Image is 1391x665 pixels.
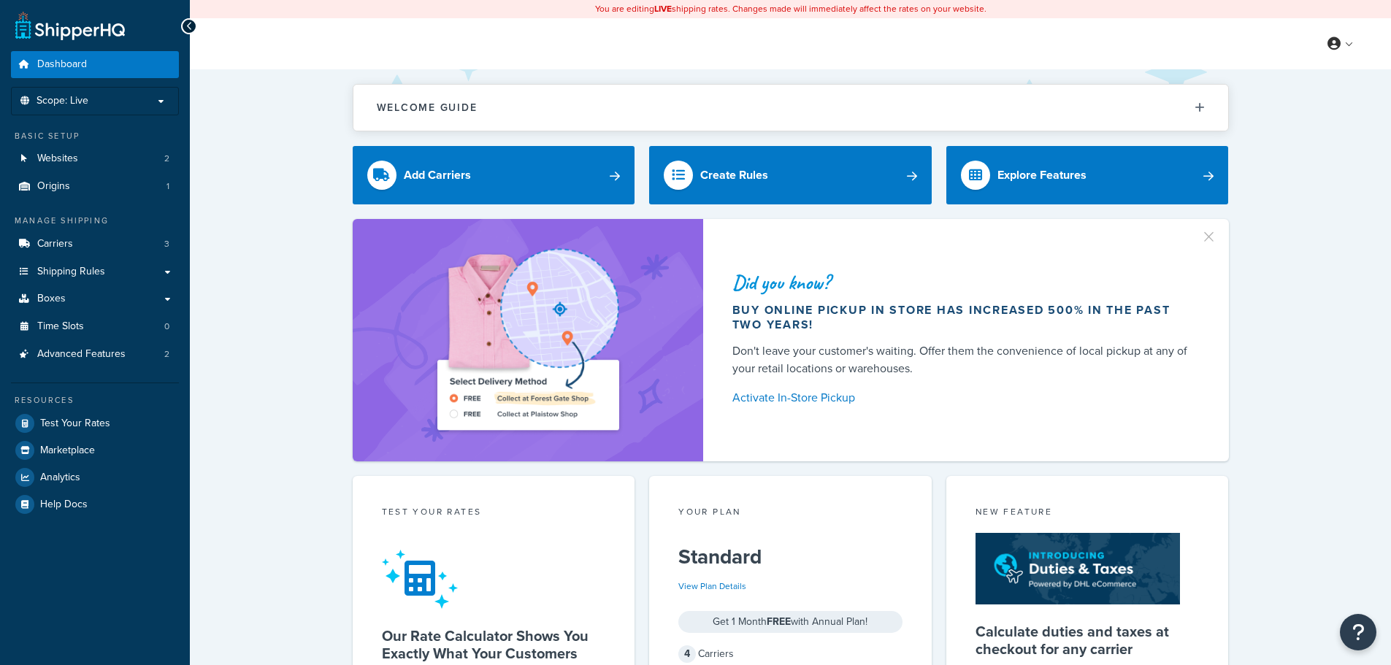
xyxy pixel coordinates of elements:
span: Help Docs [40,499,88,511]
div: Explore Features [997,165,1087,185]
img: ad-shirt-map-b0359fc47e01cab431d101c4b569394f6a03f54285957d908178d52f29eb9668.png [396,241,660,439]
a: Test Your Rates [11,410,179,437]
a: Websites2 [11,145,179,172]
button: Welcome Guide [353,85,1228,131]
div: Carriers [678,644,903,664]
span: Time Slots [37,320,84,333]
li: Carriers [11,231,179,258]
a: Marketplace [11,437,179,464]
span: 2 [164,153,169,165]
a: View Plan Details [678,580,746,593]
a: Create Rules [649,146,932,204]
div: Add Carriers [404,165,471,185]
li: Origins [11,173,179,200]
button: Open Resource Center [1340,614,1376,650]
span: 2 [164,348,169,361]
h5: Standard [678,545,903,569]
b: LIVE [654,2,672,15]
li: Advanced Features [11,341,179,368]
div: Create Rules [700,165,768,185]
a: Advanced Features2 [11,341,179,368]
div: Don't leave your customer's waiting. Offer them the convenience of local pickup at any of your re... [732,342,1194,377]
span: 3 [164,238,169,250]
a: Dashboard [11,51,179,78]
span: 1 [166,180,169,193]
span: Websites [37,153,78,165]
strong: FREE [767,614,791,629]
div: Your Plan [678,505,903,522]
li: Websites [11,145,179,172]
a: Analytics [11,464,179,491]
span: Carriers [37,238,73,250]
span: Advanced Features [37,348,126,361]
a: Shipping Rules [11,258,179,285]
div: Test your rates [382,505,606,522]
div: Get 1 Month with Annual Plan! [678,611,903,633]
div: Buy online pickup in store has increased 500% in the past two years! [732,303,1194,332]
a: Help Docs [11,491,179,518]
div: New Feature [976,505,1200,522]
a: Origins1 [11,173,179,200]
a: Time Slots0 [11,313,179,340]
span: Shipping Rules [37,266,105,278]
a: Add Carriers [353,146,635,204]
div: Manage Shipping [11,215,179,227]
span: Test Your Rates [40,418,110,430]
span: Origins [37,180,70,193]
span: 0 [164,320,169,333]
span: Marketplace [40,445,95,457]
span: Dashboard [37,58,87,71]
li: Time Slots [11,313,179,340]
span: Scope: Live [37,95,88,107]
div: Resources [11,394,179,407]
a: Explore Features [946,146,1229,204]
span: Analytics [40,472,80,484]
a: Carriers3 [11,231,179,258]
span: Boxes [37,293,66,305]
a: Activate In-Store Pickup [732,388,1194,408]
h2: Welcome Guide [377,102,478,113]
div: Did you know? [732,272,1194,293]
div: Basic Setup [11,130,179,142]
h5: Calculate duties and taxes at checkout for any carrier [976,623,1200,658]
a: Boxes [11,285,179,312]
span: 4 [678,645,696,663]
